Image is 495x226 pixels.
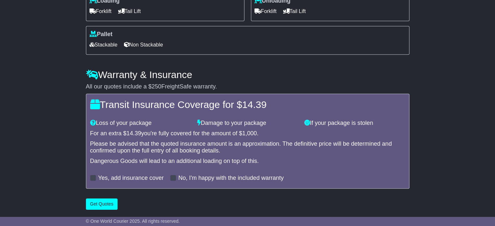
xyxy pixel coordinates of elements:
[90,130,405,137] div: For an extra $ you're fully covered for the amount of $ .
[89,40,117,50] span: Stackable
[86,219,180,224] span: © One World Courier 2025. All rights reserved.
[118,6,141,16] span: Tail Lift
[86,198,118,210] button: Get Quotes
[242,130,257,137] span: 1,000
[89,31,113,38] label: Pallet
[178,175,284,182] label: No, I'm happy with the included warranty
[87,120,194,127] div: Loss of your package
[194,120,301,127] div: Damage to your package
[90,158,405,165] div: Dangerous Goods will lead to an additional loading on top of this.
[98,175,164,182] label: Yes, add insurance cover
[89,6,112,16] span: Forklift
[242,99,267,110] span: 14.39
[283,6,306,16] span: Tail Lift
[254,6,277,16] span: Forklift
[301,120,408,127] div: If your package is stolen
[124,40,163,50] span: Non Stackable
[86,83,409,90] div: All our quotes include a $ FreightSafe warranty.
[127,130,141,137] span: 14.39
[86,69,409,80] h4: Warranty & Insurance
[90,140,405,154] div: Please be advised that the quoted insurance amount is an approximation. The definitive price will...
[152,83,161,90] span: 250
[90,99,405,110] h4: Transit Insurance Coverage for $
